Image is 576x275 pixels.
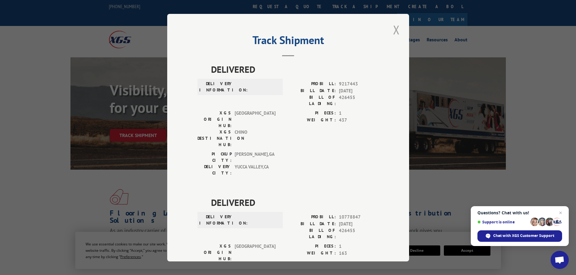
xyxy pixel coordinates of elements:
span: Questions? Chat with us! [477,210,562,215]
span: Chat with XGS Customer Support [493,233,554,238]
span: 1 [339,110,379,117]
label: PROBILL: [288,81,336,88]
a: Open chat [551,251,569,269]
label: BILL OF LADING: [288,227,336,240]
label: DELIVERY CITY: [197,164,232,176]
label: DELIVERY INFORMATION: [199,214,233,226]
label: PIECES: [288,110,336,117]
label: WEIGHT: [288,117,336,123]
span: CHINO [235,129,275,148]
span: DELIVERED [211,196,379,209]
span: [DATE] [339,220,379,227]
span: DELIVERED [211,62,379,76]
label: BILL DATE: [288,220,336,227]
span: 163 [339,250,379,257]
label: DELIVERY INFORMATION: [199,81,233,93]
span: 9217443 [339,81,379,88]
span: Support is online [477,220,528,224]
span: 426455 [339,227,379,240]
label: BILL DATE: [288,87,336,94]
button: Close modal [391,21,402,38]
span: [GEOGRAPHIC_DATA] [235,110,275,129]
label: XGS ORIGIN HUB: [197,243,232,262]
label: WEIGHT: [288,250,336,257]
label: PICKUP CITY: [197,151,232,164]
span: [GEOGRAPHIC_DATA] [235,243,275,262]
span: [PERSON_NAME] , GA [235,151,275,164]
label: BILL OF LADING: [288,94,336,107]
span: 437 [339,117,379,123]
span: YUCCA VALLEY , CA [235,164,275,176]
label: XGS ORIGIN HUB: [197,110,232,129]
span: [DATE] [339,87,379,94]
label: XGS DESTINATION HUB: [197,129,232,148]
span: 10778847 [339,214,379,221]
h2: Track Shipment [197,36,379,47]
span: 1 [339,243,379,250]
label: PROBILL: [288,214,336,221]
label: PIECES: [288,243,336,250]
span: 426455 [339,94,379,107]
span: Chat with XGS Customer Support [477,230,562,242]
